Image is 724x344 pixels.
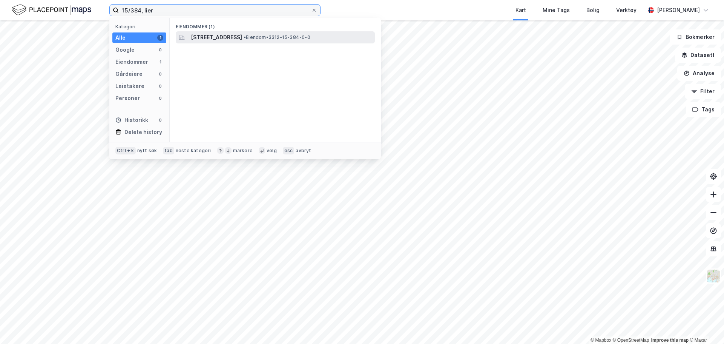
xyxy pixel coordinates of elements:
[163,147,174,154] div: tab
[515,6,526,15] div: Kart
[115,82,144,91] div: Leietakere
[115,116,148,125] div: Historikk
[137,148,157,154] div: nytt søk
[157,47,163,53] div: 0
[686,102,721,117] button: Tags
[586,6,600,15] div: Bolig
[115,147,136,154] div: Ctrl + k
[157,35,163,41] div: 1
[115,45,135,54] div: Google
[685,84,721,99] button: Filter
[613,338,649,343] a: OpenStreetMap
[115,69,143,79] div: Gårdeiere
[157,59,163,65] div: 1
[657,6,700,15] div: [PERSON_NAME]
[675,48,721,63] button: Datasett
[283,147,295,154] div: esc
[686,308,724,344] iframe: Chat Widget
[115,24,166,29] div: Kategori
[670,29,721,45] button: Bokmerker
[157,83,163,89] div: 0
[244,34,246,40] span: •
[115,33,126,42] div: Alle
[543,6,570,15] div: Mine Tags
[157,71,163,77] div: 0
[119,5,311,16] input: Søk på adresse, matrikkel, gårdeiere, leietakere eller personer
[233,148,253,154] div: markere
[296,148,311,154] div: avbryt
[677,66,721,81] button: Analyse
[591,338,611,343] a: Mapbox
[124,128,162,137] div: Delete history
[651,338,689,343] a: Improve this map
[115,57,148,66] div: Eiendommer
[115,94,140,103] div: Personer
[616,6,637,15] div: Verktøy
[157,95,163,101] div: 0
[170,18,381,31] div: Eiendommer (1)
[267,148,277,154] div: velg
[191,33,242,42] span: [STREET_ADDRESS]
[706,269,721,283] img: Z
[157,117,163,123] div: 0
[244,34,310,40] span: Eiendom • 3312-15-384-0-0
[12,3,91,17] img: logo.f888ab2527a4732fd821a326f86c7f29.svg
[176,148,211,154] div: neste kategori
